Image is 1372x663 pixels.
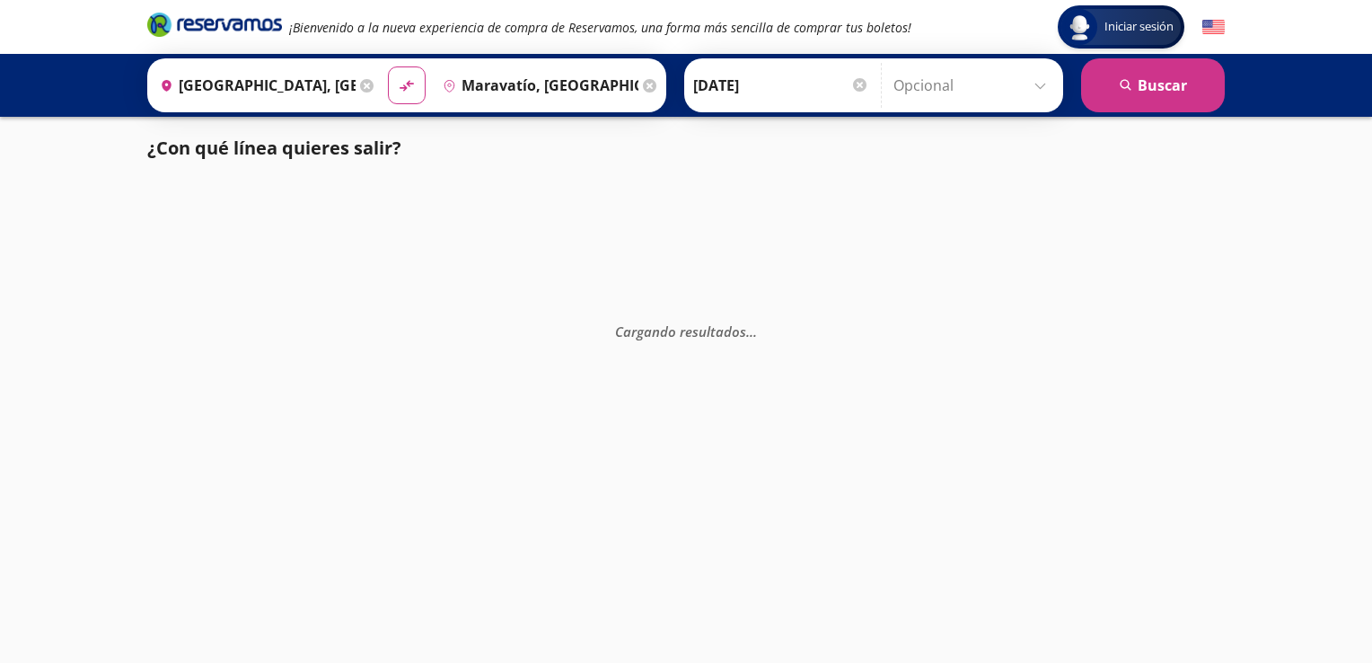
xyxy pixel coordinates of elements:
p: ¿Con qué línea quieres salir? [147,135,401,162]
button: English [1202,16,1225,39]
button: Buscar [1081,58,1225,112]
span: . [746,323,750,340]
a: Brand Logo [147,11,282,43]
i: Brand Logo [147,11,282,38]
span: Iniciar sesión [1097,18,1181,36]
span: . [750,323,753,340]
span: . [753,323,757,340]
em: Cargando resultados [615,323,757,340]
input: Buscar Destino [435,63,638,108]
input: Opcional [893,63,1054,108]
em: ¡Bienvenido a la nueva experiencia de compra de Reservamos, una forma más sencilla de comprar tus... [289,19,911,36]
input: Elegir Fecha [693,63,869,108]
input: Buscar Origen [153,63,356,108]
